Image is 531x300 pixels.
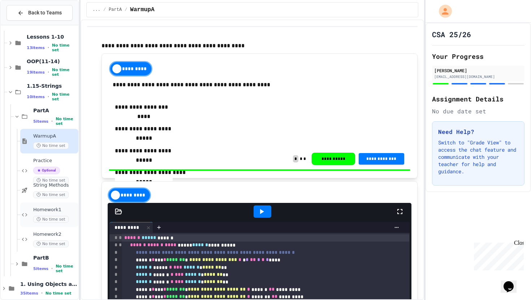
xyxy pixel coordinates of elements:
span: • [51,118,53,124]
h2: Assignment Details [432,94,524,104]
span: • [51,266,53,271]
span: 5 items [33,266,48,271]
div: [EMAIL_ADDRESS][DOMAIN_NAME] [434,74,522,79]
span: No time set [56,117,77,126]
h2: Your Progress [432,51,524,61]
span: Back to Teams [28,9,62,17]
span: • [41,290,43,296]
span: No time set [52,43,77,52]
span: No time set [33,216,69,223]
span: No time set [33,142,69,149]
span: 1. Using Objects and Methods [20,281,77,287]
span: No time set [52,68,77,77]
span: 1.15-Strings [27,83,77,89]
span: No time set [46,291,72,296]
h3: Need Help? [438,127,518,136]
span: No time set [56,264,77,273]
span: • [48,94,49,100]
p: Switch to "Grade View" to access the chat feature and communicate with your teacher for help and ... [438,139,518,175]
span: / [125,7,127,13]
span: PartB [33,255,77,261]
span: ... [92,7,100,13]
div: Chat with us now!Close [3,3,50,46]
span: No time set [33,240,69,247]
span: 35 items [20,291,38,296]
span: PartA [109,7,122,13]
span: Optional [33,167,60,174]
span: WarmupA [130,5,154,14]
span: No time set [33,191,69,198]
div: My Account [431,3,454,19]
span: 13 items [27,45,45,50]
button: Back to Teams [7,5,73,21]
span: Homework2 [33,231,77,238]
span: OOP(11-14) [27,58,77,65]
span: WarmupA [33,133,77,139]
span: Practice [33,158,77,164]
span: No time set [33,177,69,184]
span: Lessons 1-10 [27,34,77,40]
span: 5 items [33,119,48,124]
span: Homework1 [33,207,77,213]
div: No due date set [432,107,524,116]
span: 19 items [27,70,45,75]
span: 10 items [27,95,45,99]
span: • [48,69,49,75]
span: • [48,45,49,51]
span: PartA [33,107,77,114]
iframe: chat widget [501,271,524,293]
div: [PERSON_NAME] [434,67,522,74]
iframe: chat widget [471,240,524,270]
h1: CSA 25/26 [432,29,471,39]
span: String Methods [33,182,77,188]
span: / [103,7,106,13]
span: No time set [52,92,77,101]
